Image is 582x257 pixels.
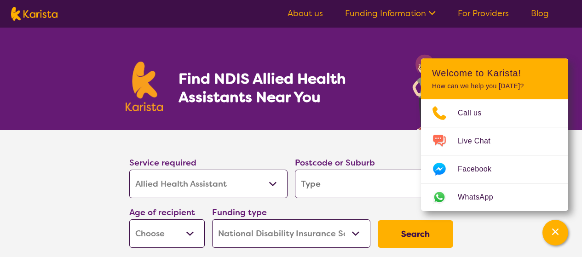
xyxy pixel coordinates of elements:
a: Web link opens in a new tab. [421,183,568,211]
label: Funding type [212,207,267,218]
span: WhatsApp [458,190,504,204]
span: Call us [458,106,493,120]
h1: Find NDIS Allied Health Assistants Near You [179,69,381,106]
a: Blog [531,8,549,19]
input: Type [295,170,453,198]
span: Live Chat [458,134,501,148]
img: Karista logo [11,7,58,21]
img: Karista logo [126,62,163,111]
div: Channel Menu [421,58,568,211]
p: How can we help you [DATE]? [432,82,557,90]
label: Service required [129,157,196,168]
a: About us [288,8,323,19]
label: Postcode or Suburb [295,157,375,168]
a: Funding Information [345,8,436,19]
button: Channel Menu [542,220,568,246]
ul: Choose channel [421,99,568,211]
a: For Providers [458,8,509,19]
img: allied-health-assistant [410,50,457,130]
span: Facebook [458,162,502,176]
button: Search [378,220,453,248]
h2: Welcome to Karista! [432,68,557,79]
label: Age of recipient [129,207,195,218]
